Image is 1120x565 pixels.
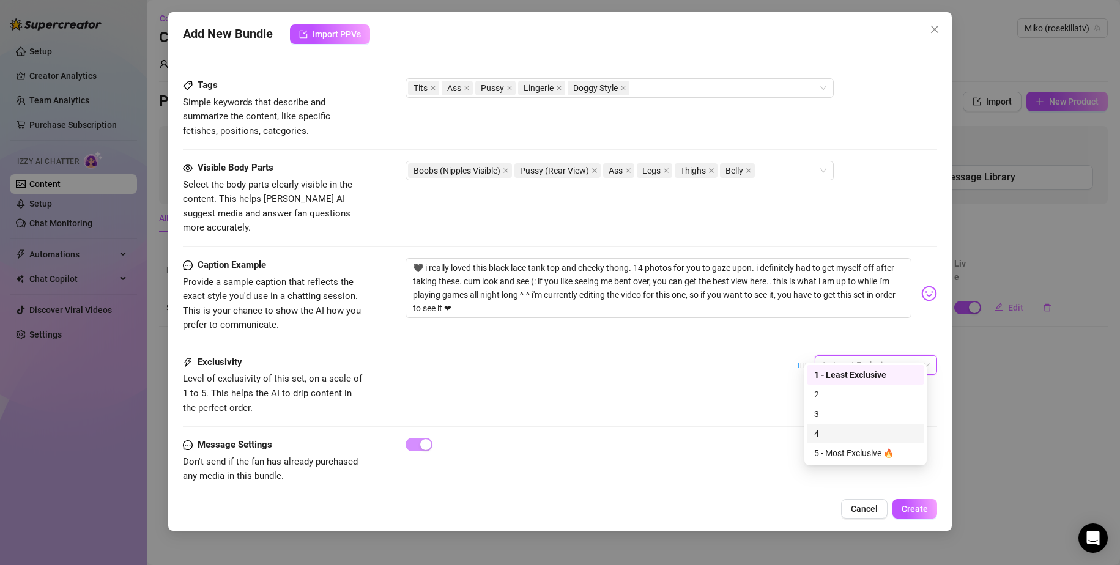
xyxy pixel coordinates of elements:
span: close [708,168,714,174]
strong: Exclusivity [198,356,242,367]
div: 5 - Most Exclusive 🔥 [814,446,917,460]
span: eye [183,163,193,173]
div: 3 [814,407,917,421]
span: close [592,168,598,174]
button: Import PPVs [290,24,370,44]
span: close [506,85,513,91]
span: Belly [725,164,743,177]
span: Simple keywords that describe and summarize the content, like specific fetishes, positions, categ... [183,97,330,136]
span: Thighs [680,164,706,177]
textarea: 🖤 i really loved this black lace tank top and cheeky thong. 14 photos for you to gaze upon. i def... [406,258,912,318]
div: 4 [814,427,917,440]
span: close [930,24,940,34]
button: Cancel [841,499,888,519]
div: 5 - Most Exclusive 🔥 [807,443,924,463]
span: Thighs [675,163,718,178]
button: Create [892,499,937,519]
span: Pussy (Rear View) [520,164,589,177]
span: Ass [442,81,473,95]
span: Lingerie [518,81,565,95]
strong: Caption Example [198,259,266,270]
div: 4 [807,424,924,443]
div: 1 - Least Exclusive [814,368,917,382]
span: Tits [408,81,439,95]
span: Level of exclusivity of this set, on a scale of 1 to 5. This helps the AI to drip content in the ... [183,373,362,413]
span: Boobs (Nipples Visible) [414,164,500,177]
span: Select the body parts clearly visible in the content. This helps [PERSON_NAME] AI suggest media a... [183,179,352,234]
span: Don't send if the fan has already purchased any media in this bundle. [183,456,358,482]
span: close [430,85,436,91]
span: Doggy Style [568,81,629,95]
div: Open Intercom Messenger [1078,523,1108,553]
span: Cancel [851,504,878,514]
span: tag [183,81,193,90]
span: Close [925,24,944,34]
span: Doggy Style [573,81,618,95]
strong: Visible Body Parts [198,162,273,173]
span: Boobs (Nipples Visible) [408,163,512,178]
span: Create [902,504,928,514]
span: close [464,85,470,91]
span: message [183,258,193,273]
span: Legs [637,163,672,178]
span: 1 - Least Exclusive [822,356,930,374]
span: Pussy [475,81,516,95]
span: Pussy (Rear View) [514,163,601,178]
span: Legs [642,164,661,177]
span: Provide a sample caption that reflects the exact style you'd use in a chatting session. This is y... [183,276,361,331]
span: Ass [447,81,461,95]
span: close [663,168,669,174]
span: message [183,438,193,452]
span: close [503,168,509,174]
span: Ass [609,164,623,177]
div: 3 [807,404,924,424]
span: Import PPVs [313,29,361,39]
span: thunderbolt [183,355,193,370]
span: Belly [720,163,755,178]
span: Pussy [481,81,504,95]
div: 2 [814,388,917,401]
span: Tits [414,81,428,95]
span: close [746,168,752,174]
div: 1 - Least Exclusive [807,365,924,385]
strong: Message Settings [198,439,272,450]
span: import [299,30,308,39]
span: Add New Bundle [183,24,273,44]
span: Lingerie [524,81,554,95]
div: 2 [807,385,924,404]
span: close [620,85,626,91]
img: svg%3e [921,286,937,301]
button: Close [925,20,944,39]
span: Ass [603,163,634,178]
strong: Tags [198,79,218,90]
span: close [556,85,562,91]
span: close [625,168,631,174]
